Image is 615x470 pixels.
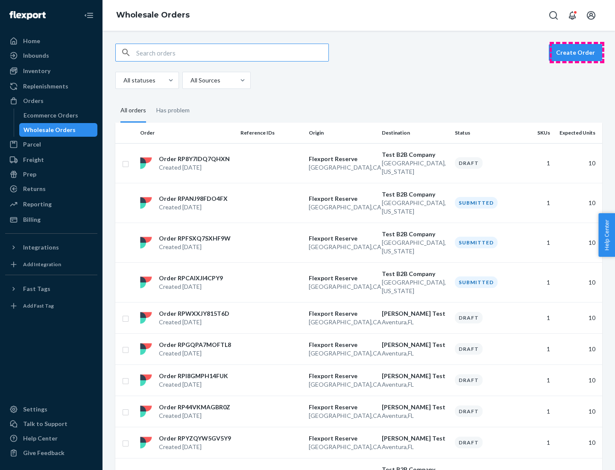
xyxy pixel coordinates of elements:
p: Created [DATE] [159,380,228,389]
img: flexport logo [140,343,152,355]
td: 10 [553,333,602,364]
th: Reference IDs [237,123,305,143]
p: [GEOGRAPHIC_DATA] , CA [309,243,375,251]
img: flexport logo [140,405,152,417]
p: Order RPGQPA7MOFTL8 [159,341,231,349]
p: Created [DATE] [159,282,223,291]
td: 1 [519,364,553,396]
td: 1 [519,262,553,302]
p: [GEOGRAPHIC_DATA] , CA [309,380,375,389]
p: Test B2B Company [382,190,448,199]
td: 10 [553,364,602,396]
p: [GEOGRAPHIC_DATA] , CA [309,411,375,420]
a: Parcel [5,138,97,151]
td: 10 [553,262,602,302]
p: Aventura , FL [382,443,448,451]
a: Help Center [5,432,97,445]
p: Order RPI8GMPH14FUK [159,372,228,380]
p: Created [DATE] [159,349,231,358]
p: [GEOGRAPHIC_DATA] , CA [309,443,375,451]
div: Talk to Support [23,420,67,428]
p: [PERSON_NAME] Test [382,341,448,349]
a: Inbounds [5,49,97,62]
td: 1 [519,223,553,262]
div: Submitted [455,276,498,288]
td: 1 [519,427,553,458]
p: Flexport Reserve [309,155,375,163]
p: Flexport Reserve [309,274,375,282]
a: Ecommerce Orders [19,109,98,122]
th: Order [137,123,237,143]
div: Reporting [23,200,52,209]
p: Test B2B Company [382,270,448,278]
ol: breadcrumbs [109,3,196,28]
p: [GEOGRAPHIC_DATA] , CA [309,349,375,358]
a: Talk to Support [5,417,97,431]
a: Reporting [5,197,97,211]
div: Ecommerce Orders [23,111,78,120]
div: Draft [455,312,483,323]
div: Parcel [23,140,41,149]
a: Add Integration [5,258,97,271]
img: Flexport logo [9,11,46,20]
div: Fast Tags [23,285,50,293]
p: Created [DATE] [159,163,230,172]
button: Open Search Box [545,7,562,24]
p: Order RP8Y7IDQ7QHXN [159,155,230,163]
button: Create Order [549,44,602,61]
a: Settings [5,402,97,416]
td: 10 [553,183,602,223]
p: Flexport Reserve [309,341,375,349]
p: [PERSON_NAME] Test [382,309,448,318]
span: Help Center [598,213,615,257]
td: 10 [553,143,602,183]
p: Aventura , FL [382,349,448,358]
div: All orders [120,99,146,123]
p: Created [DATE] [159,203,228,211]
input: Search orders [136,44,328,61]
div: Orders [23,97,44,105]
img: flexport logo [140,374,152,386]
p: Aventura , FL [382,411,448,420]
p: Order RPANJ98FDO4FX [159,194,228,203]
p: [GEOGRAPHIC_DATA] , CA [309,163,375,172]
p: Flexport Reserve [309,194,375,203]
div: Draft [455,157,483,169]
div: Home [23,37,40,45]
div: Integrations [23,243,59,252]
div: Prep [23,170,36,179]
a: Returns [5,182,97,196]
p: [PERSON_NAME] Test [382,434,448,443]
button: Open account menu [583,7,600,24]
img: flexport logo [140,437,152,449]
th: SKUs [519,123,553,143]
td: 1 [519,333,553,364]
img: flexport logo [140,276,152,288]
p: Flexport Reserve [309,234,375,243]
th: Status [451,123,520,143]
a: Home [5,34,97,48]
p: Order RPYZQYW5GV5Y9 [159,434,231,443]
td: 1 [519,183,553,223]
div: Settings [23,405,47,414]
p: Created [DATE] [159,318,229,326]
p: [GEOGRAPHIC_DATA] , CA [309,282,375,291]
img: flexport logo [140,237,152,249]
div: Wholesale Orders [23,126,76,134]
a: Wholesale Orders [19,123,98,137]
div: Give Feedback [23,449,64,457]
a: Add Fast Tag [5,299,97,313]
div: Draft [455,405,483,417]
div: Draft [455,374,483,386]
img: flexport logo [140,312,152,324]
a: Freight [5,153,97,167]
td: 1 [519,302,553,333]
p: [GEOGRAPHIC_DATA] , [US_STATE] [382,159,448,176]
p: Order RPWXXJY815T6D [159,309,229,318]
td: 10 [553,223,602,262]
p: [GEOGRAPHIC_DATA] , [US_STATE] [382,199,448,216]
th: Destination [378,123,451,143]
a: Replenishments [5,79,97,93]
p: [GEOGRAPHIC_DATA] , [US_STATE] [382,278,448,295]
